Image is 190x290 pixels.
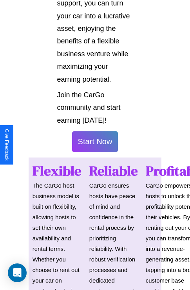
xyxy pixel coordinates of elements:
p: Join the CarGo community and start earning [DATE]! [57,89,133,127]
h1: Reliable [89,161,138,180]
button: Start Now [72,131,118,152]
div: Give Feedback [4,129,9,161]
div: Open Intercom Messenger [8,263,27,282]
h1: Flexible [33,161,81,180]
